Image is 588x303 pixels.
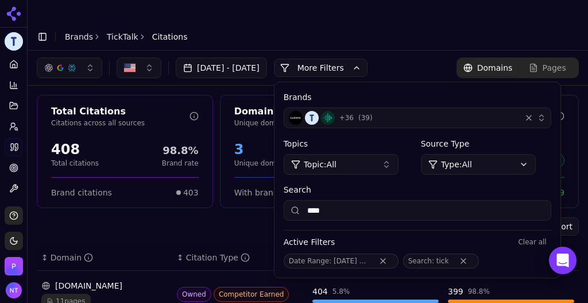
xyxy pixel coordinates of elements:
[186,252,250,263] div: Citation Type
[408,257,434,265] span: Search :
[65,32,93,41] a: Brands
[107,31,138,43] a: TickTalk
[421,138,551,149] label: Source Type
[453,256,474,266] button: Remove Search filter
[37,245,172,271] th: domain
[441,159,472,170] span: Type: All
[334,257,387,265] span: [DATE] - [DATE]
[234,118,373,128] p: Unique domains citing content
[41,252,168,263] div: ↕Domain
[543,62,566,74] span: Pages
[152,31,188,43] span: Citations
[312,286,328,297] div: 404
[5,32,23,51] button: Current brand: TickTalk
[448,286,463,297] div: 399
[5,257,23,275] img: Perrill
[332,287,350,296] div: 5.8 %
[183,187,199,198] span: 403
[51,140,99,159] div: 408
[468,287,490,296] div: 98.8 %
[51,252,93,263] div: Domain
[305,111,319,125] img: Ticktalk
[234,159,290,168] p: Unique domains
[284,91,551,103] label: Brands
[339,113,354,122] span: + 36
[177,252,303,263] div: ↕Citation Type
[162,143,199,159] div: 98.8%
[51,105,189,118] div: Total Citations
[234,187,319,198] span: With brand mentions
[65,31,188,43] nav: breadcrumb
[41,280,168,292] div: [DOMAIN_NAME]
[162,159,199,168] p: Brand rate
[304,159,336,170] span: Topic: All
[51,159,99,168] p: Total citations
[284,138,414,149] label: Topics
[321,111,335,125] img: Fitbit
[289,257,332,265] span: Date Range :
[373,256,393,266] button: Remove Date Range filter
[421,154,536,175] button: Type:All
[284,236,335,248] span: Active Filters
[177,287,211,302] span: Owned
[176,57,267,78] button: [DATE] - [DATE]
[124,62,136,74] img: US
[234,140,290,159] div: 3
[5,257,23,275] button: Open organization switcher
[6,282,22,298] img: Nate Tower
[284,184,551,195] label: Search
[172,245,308,271] th: citationTypes
[549,247,577,274] div: Open Intercom Messenger
[436,257,449,265] span: tick
[274,59,367,77] button: More Filters
[289,111,303,125] img: Garmin
[6,282,22,298] button: Open user button
[358,113,373,122] span: ( 39 )
[5,32,23,51] img: TickTalk
[51,118,189,128] p: Citations across all sources
[234,105,373,118] div: Domain Coverage
[214,287,289,302] span: Competitor Earned
[477,62,513,74] span: Domains
[513,235,551,249] button: Clear all
[51,187,112,198] span: Brand citations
